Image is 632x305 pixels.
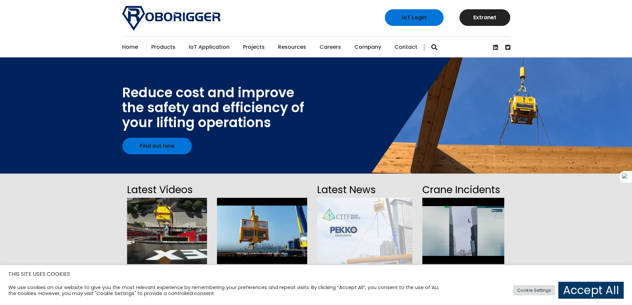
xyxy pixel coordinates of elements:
span: Data Centre NEXTDC [127,264,207,272]
h2: Crane Incidents [422,182,504,198]
a: Products [151,37,176,57]
img: Roborigger [122,6,220,31]
a: Find out how [122,138,192,154]
span: Rigger entangled in a tagline at a [GEOGRAPHIC_DATA] construction site [422,264,504,283]
a: Home [122,37,138,57]
a: Projects [243,37,265,57]
a: IoT Application [189,37,230,57]
div: Reduce cost and improve the safety and efficiency of your lifting operations [122,85,304,130]
img: hqdefault.jpg [127,198,207,264]
a: Funding now available under CITF in [GEOGRAPHIC_DATA] - Pekko Engineers [317,265,408,276]
a: Extranet [459,9,510,26]
h2: Latest Videos [127,182,207,198]
a: Contact [394,37,417,57]
a: Company [354,37,381,57]
span: Pekko Engineers - Roborigger in [GEOGRAPHIC_DATA] [217,264,308,278]
a: IoT Login [385,9,444,26]
h2: Latest News [317,182,412,198]
a: Careers [319,37,341,57]
a: Resources [278,37,306,57]
img: hqdefault.jpg [217,198,308,264]
a: Accept All [558,282,624,299]
img: hqdefault.jpg [422,198,504,264]
div: We use cookies on our website to give you the most relevant experience by remembering your prefer... [8,284,439,296]
a: Cookie Settings [513,285,555,295]
h5: THIS SITE USES COOKIES [8,270,624,278]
